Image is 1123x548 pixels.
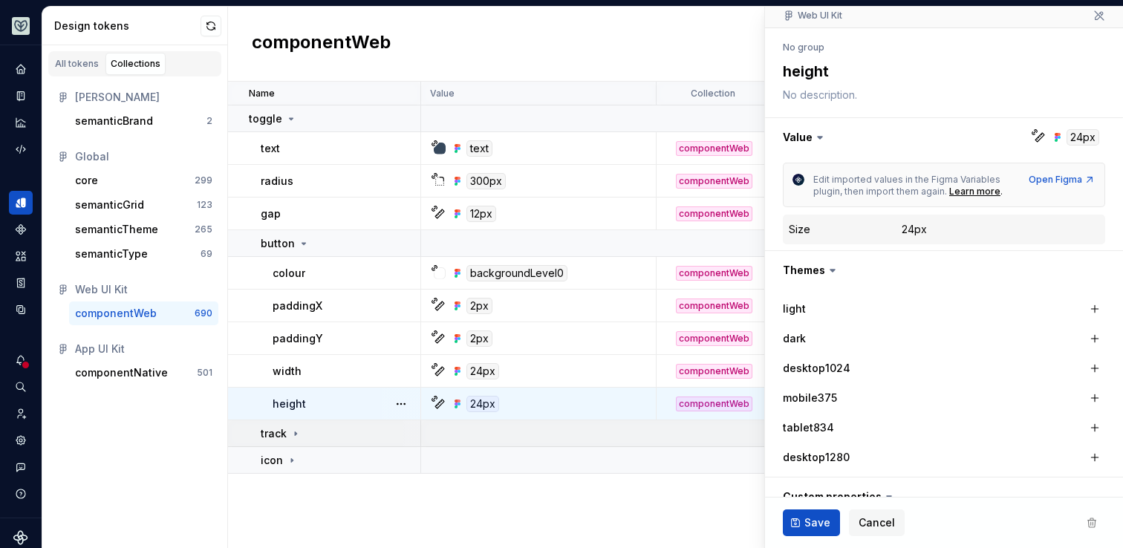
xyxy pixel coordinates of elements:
[430,88,455,100] p: Value
[9,111,33,134] a: Analytics
[249,88,275,100] p: Name
[54,19,201,33] div: Design tokens
[783,420,834,435] label: tablet834
[9,402,33,425] a: Invite team
[197,199,212,211] div: 123
[9,428,33,452] a: Settings
[75,306,157,321] div: componentWeb
[195,224,212,235] div: 265
[676,397,752,411] div: componentWeb
[859,515,895,530] span: Cancel
[273,331,323,346] p: paddingY
[783,450,850,465] label: desktop1280
[9,348,33,372] button: Notifications
[789,222,810,237] div: Size
[9,84,33,108] a: Documentation
[9,137,33,161] a: Code automation
[9,375,33,399] div: Search ⌘K
[466,330,492,347] div: 2px
[75,90,212,105] div: [PERSON_NAME]
[75,282,212,297] div: Web UI Kit
[9,191,33,215] a: Design tokens
[261,206,281,221] p: gap
[466,363,499,379] div: 24px
[783,301,806,316] label: light
[466,206,496,222] div: 12px
[466,173,506,189] div: 300px
[9,57,33,81] a: Home
[201,248,212,260] div: 69
[12,17,30,35] img: 256e2c79-9abd-4d59-8978-03feab5a3943.png
[466,396,499,412] div: 24px
[273,397,306,411] p: height
[69,361,218,385] a: componentNative501
[195,307,212,319] div: 690
[249,111,282,126] p: toggle
[676,331,752,346] div: componentWeb
[55,58,99,70] div: All tokens
[69,193,218,217] a: semanticGrid123
[9,271,33,295] a: Storybook stories
[261,453,283,468] p: icon
[273,364,302,379] p: width
[783,10,842,22] div: Web UI Kit
[9,218,33,241] a: Components
[676,364,752,379] div: componentWeb
[75,198,144,212] div: semanticGrid
[69,218,218,241] button: semanticTheme265
[69,242,218,266] button: semanticType69
[1029,174,1096,186] a: Open Figma
[273,266,305,281] p: colour
[261,426,287,441] p: track
[676,206,752,221] div: componentWeb
[69,109,218,133] button: semanticBrand2
[13,530,28,545] svg: Supernova Logo
[69,301,218,325] button: componentWeb690
[197,367,212,379] div: 501
[849,509,905,536] button: Cancel
[9,455,33,479] button: Contact support
[466,265,567,281] div: backgroundLevel0
[783,391,837,405] label: mobile375
[9,244,33,268] a: Assets
[902,222,927,237] div: 24px
[75,247,148,261] div: semanticType
[261,141,280,156] p: text
[75,173,98,188] div: core
[813,174,1003,197] span: Edit imported values in the Figma Variables plugin, then import them again.
[783,509,840,536] button: Save
[75,365,168,380] div: componentNative
[9,298,33,322] a: Data sources
[69,169,218,192] button: core299
[1000,186,1003,197] span: .
[75,222,158,237] div: semanticTheme
[261,236,295,251] p: button
[804,515,830,530] span: Save
[75,342,212,356] div: App UI Kit
[676,141,752,156] div: componentWeb
[949,186,1000,198] a: Learn more
[273,299,322,313] p: paddingX
[252,30,391,57] h2: componentWeb
[783,331,806,346] label: dark
[780,58,1102,85] textarea: height
[261,174,293,189] p: radius
[676,266,752,281] div: componentWeb
[75,149,212,164] div: Global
